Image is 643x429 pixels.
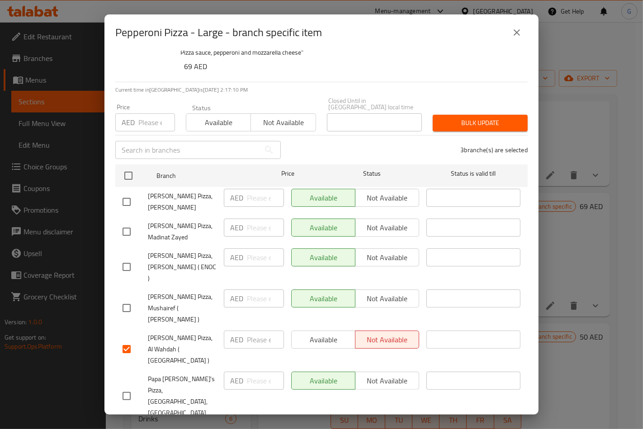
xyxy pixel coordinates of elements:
[230,222,243,233] p: AED
[115,141,260,159] input: Search in branches
[230,375,243,386] p: AED
[440,117,520,129] span: Bulk update
[247,248,284,266] input: Please enter price
[359,333,416,346] span: Not available
[156,170,251,182] span: Branch
[506,22,528,43] button: close
[426,168,520,179] span: Status is valid till
[325,168,419,179] span: Status
[255,116,312,129] span: Not available
[433,115,528,131] button: Bulk update
[122,117,135,128] p: AED
[230,293,243,304] p: AED
[186,113,251,131] button: Available
[190,116,247,129] span: Available
[184,60,520,73] h6: 69 AED
[230,192,243,203] p: AED
[247,189,284,207] input: Please enter price
[460,145,528,154] p: 3 branche(s) are selected
[148,191,217,213] span: [PERSON_NAME] Pizza, [PERSON_NAME]
[115,25,322,40] h2: Pepperoni Pizza - Large - branch specific item
[355,331,419,349] button: Not available
[247,219,284,237] input: Please enter price
[291,331,355,349] button: Available
[148,373,217,419] span: Papa [PERSON_NAME]'s Pizza, [GEOGRAPHIC_DATA],[GEOGRAPHIC_DATA]
[138,113,175,131] input: Please enter price
[247,372,284,390] input: Please enter price
[258,168,318,179] span: Price
[148,220,217,243] span: [PERSON_NAME] Pizza, Madinat Zayed
[230,334,243,345] p: AED
[180,36,520,58] p: "If you like Pepperoni, you'll love this pizza. It's loaded with little slices of meaty heaven an...
[295,333,352,346] span: Available
[247,289,284,308] input: Please enter price
[148,250,217,284] span: [PERSON_NAME] Pizza, [PERSON_NAME] ( ENOC )
[115,86,528,94] p: Current time in [GEOGRAPHIC_DATA] is [DATE] 2:17:10 PM
[230,252,243,263] p: AED
[251,113,316,131] button: Not available
[148,332,217,366] span: [PERSON_NAME] Pizza, Al Wahdah ( [GEOGRAPHIC_DATA] )
[148,291,217,325] span: [PERSON_NAME] Pizza, Mushairef ( [PERSON_NAME] )
[247,331,284,349] input: Please enter price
